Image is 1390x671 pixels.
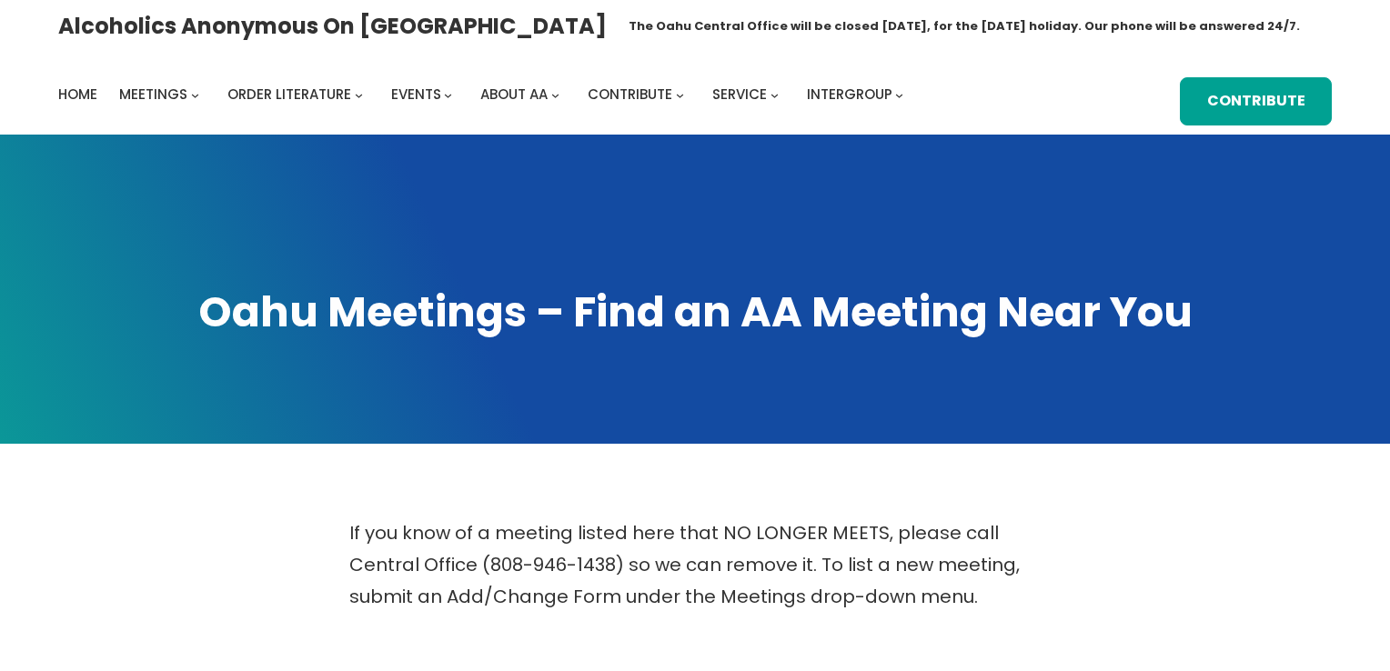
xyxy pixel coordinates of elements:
button: About AA submenu [551,91,559,99]
nav: Intergroup [58,82,910,107]
p: If you know of a meeting listed here that NO LONGER MEETS, please call Central Office (808-946-14... [349,517,1041,613]
span: Order Literature [227,85,351,104]
span: Events [391,85,441,104]
button: Contribute submenu [676,91,684,99]
button: Events submenu [444,91,452,99]
a: Service [712,82,767,107]
a: Alcoholics Anonymous on [GEOGRAPHIC_DATA] [58,6,607,45]
a: Contribute [1180,77,1332,125]
a: About AA [480,82,548,107]
button: Meetings submenu [191,91,199,99]
h1: The Oahu Central Office will be closed [DATE], for the [DATE] holiday. Our phone will be answered... [629,17,1300,35]
a: Home [58,82,97,107]
a: Events [391,82,441,107]
a: Contribute [588,82,672,107]
h1: Oahu Meetings – Find an AA Meeting Near You [58,284,1332,340]
a: Meetings [119,82,187,107]
span: Home [58,85,97,104]
span: About AA [480,85,548,104]
span: Intergroup [807,85,892,104]
button: Intergroup submenu [895,91,903,99]
span: Meetings [119,85,187,104]
span: Contribute [588,85,672,104]
a: Intergroup [807,82,892,107]
button: Order Literature submenu [355,91,363,99]
button: Service submenu [771,91,779,99]
span: Service [712,85,767,104]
